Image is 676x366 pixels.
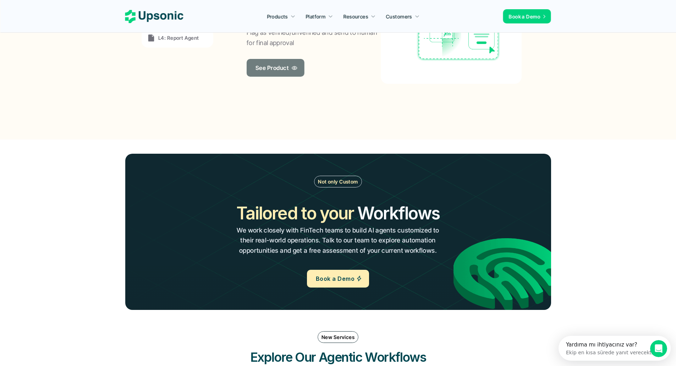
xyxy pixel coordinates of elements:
[344,13,368,20] p: Resources
[316,274,355,284] p: Book a Demo
[7,6,98,12] div: Yardıma mı ihtiyacınız var?
[247,59,304,77] a: See Product
[232,348,445,366] h3: Explore Our Agentic Workflows
[307,270,369,288] a: Book a Demo
[306,13,325,20] p: Platform
[3,3,119,22] div: Intercom Messenger uygulamasını aç
[650,340,667,357] iframe: Intercom live chat
[386,13,412,20] p: Customers
[321,333,355,341] p: New Services
[267,13,288,20] p: Products
[247,28,381,48] p: Flag as verified/unverified and send to human for final approval
[559,336,671,361] iframe: Intercom live chat keşif başlatıcısı
[236,201,354,225] h2: Tailored to your
[357,201,440,225] h2: Workflows
[255,62,288,73] p: See Product
[509,13,540,20] p: Book a Demo
[7,12,98,19] div: Ekip en kısa sürede yanıt verecektir.
[158,34,199,42] p: L4: Report Agent
[503,9,551,23] a: Book a Demo
[263,10,299,23] a: Products
[318,178,358,185] p: Not only Custom
[236,225,440,256] p: We work closely with FinTech teams to build AI agents customized to their real-world operations. ...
